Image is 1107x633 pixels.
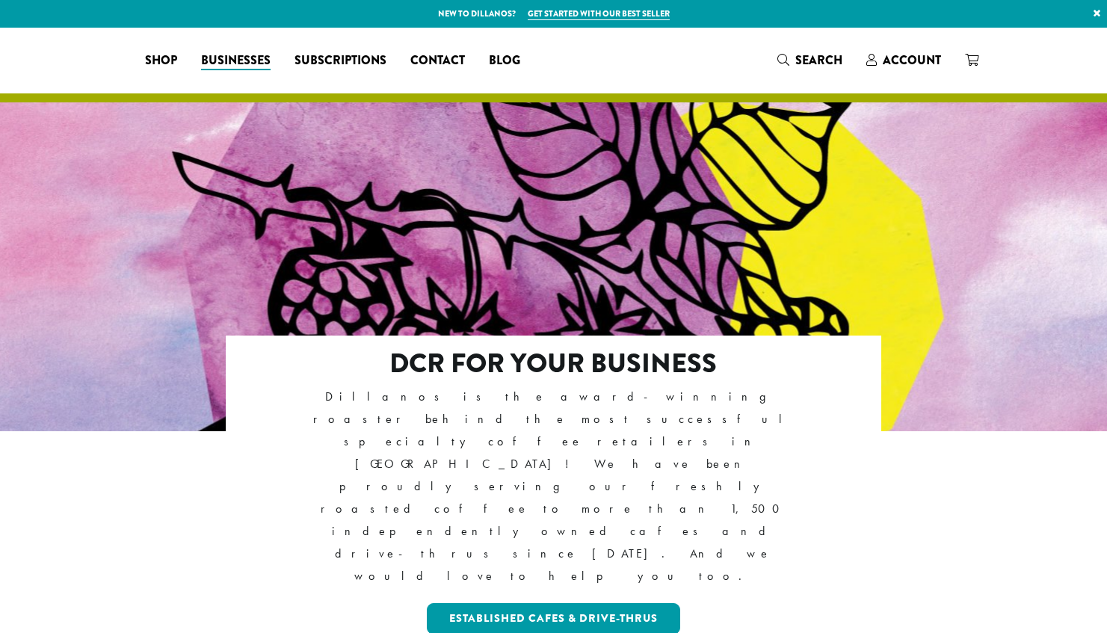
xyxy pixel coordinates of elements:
[795,52,842,69] span: Search
[883,52,941,69] span: Account
[489,52,520,70] span: Blog
[410,52,465,70] span: Contact
[295,52,386,70] span: Subscriptions
[145,52,177,70] span: Shop
[290,348,817,380] h2: DCR FOR YOUR BUSINESS
[133,49,189,72] a: Shop
[201,52,271,70] span: Businesses
[765,48,854,72] a: Search
[528,7,670,20] a: Get started with our best seller
[290,386,817,588] p: Dillanos is the award-winning roaster behind the most successful specialty coffee retailers in [G...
